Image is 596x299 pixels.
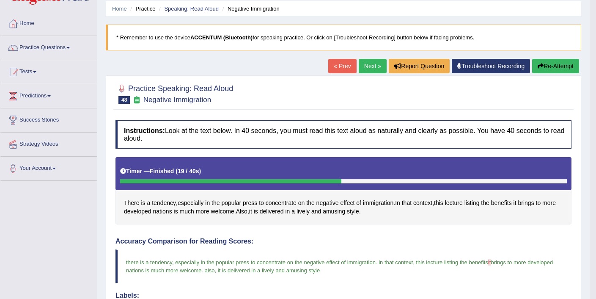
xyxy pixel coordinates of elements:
[434,199,443,208] span: Click to see word definition
[542,199,556,208] span: Click to see word definition
[402,199,412,208] span: Click to see word definition
[536,199,541,208] span: Click to see word definition
[120,168,201,174] h5: Timer —
[115,83,233,104] h2: Practice Speaking: Read Aloud
[205,199,210,208] span: Click to see word definition
[141,199,145,208] span: Click to see word definition
[205,267,215,274] span: also
[249,207,252,216] span: Click to see word definition
[518,199,534,208] span: Click to see word definition
[389,59,450,73] button: Report Question
[178,168,199,174] b: 19 / 40s
[150,168,174,174] b: Finished
[190,34,253,41] b: ACCENTUM (Bluetooth)
[376,259,377,266] span: .
[124,127,165,134] b: Instructions:
[175,259,376,266] span: especially in the popular press to concentrate on the negative effect of immigration
[220,5,280,13] li: Negative Immigration
[128,5,155,13] li: Practice
[126,259,555,274] span: brings to more developed nations is much more welcome
[260,207,284,216] span: Click to see word definition
[143,96,211,104] small: Negative Immigration
[491,199,512,208] span: Click to see word definition
[132,96,141,104] small: Exam occurring question
[153,207,172,216] span: Click to see word definition
[124,199,140,208] span: Click to see word definition
[115,120,571,149] h4: Look at the text below. In 40 seconds, you must read this text aloud as naturally and clearly as ...
[356,199,361,208] span: Click to see word definition
[413,199,432,208] span: Click to see word definition
[152,199,176,208] span: Click to see word definition
[464,199,480,208] span: Click to see word definition
[266,199,297,208] span: Click to see word definition
[254,207,258,216] span: Click to see word definition
[311,207,321,216] span: Click to see word definition
[147,199,150,208] span: Click to see word definition
[211,199,220,208] span: Click to see word definition
[323,207,345,216] span: Click to see word definition
[0,36,97,57] a: Practice Questions
[291,207,295,216] span: Click to see word definition
[201,267,203,274] span: .
[0,157,97,178] a: Your Account
[347,207,359,216] span: Click to see word definition
[395,199,400,208] span: Click to see word definition
[211,207,234,216] span: Click to see word definition
[445,199,463,208] span: Click to see word definition
[112,6,127,12] a: Home
[221,199,241,208] span: Click to see word definition
[416,259,488,266] span: this lecture listing the benefits
[532,59,579,73] button: Re-Attempt
[218,267,320,274] span: it is delivered in a lively and amusing style
[106,25,581,50] blockquote: * Remember to use the device for speaking practice. Or click on [Troubleshoot Recording] button b...
[243,199,257,208] span: Click to see word definition
[215,267,217,274] span: ,
[0,60,97,81] a: Tests
[298,199,305,208] span: Click to see word definition
[236,207,247,216] span: Click to see word definition
[0,108,97,130] a: Success Stories
[514,199,516,208] span: Click to see word definition
[180,207,194,216] span: Click to see word definition
[259,199,264,208] span: Click to see word definition
[306,199,314,208] span: Click to see word definition
[488,259,491,266] span: it
[379,259,413,266] span: in that context
[0,133,97,154] a: Strategy Videos
[115,238,571,245] h4: Accuracy Comparison for Reading Scores:
[118,96,130,104] span: 48
[359,59,387,73] a: Next »
[481,199,489,208] span: Click to see word definition
[0,84,97,105] a: Predictions
[124,207,151,216] span: Click to see word definition
[413,259,415,266] span: ,
[164,6,219,12] a: Speaking: Read Aloud
[363,199,393,208] span: Click to see word definition
[115,157,571,224] div: , . , . , .
[340,199,354,208] span: Click to see word definition
[328,59,356,73] a: « Prev
[0,12,97,33] a: Home
[172,259,174,266] span: ,
[178,199,203,208] span: Click to see word definition
[126,259,172,266] span: there is a tendency
[285,207,290,216] span: Click to see word definition
[316,199,339,208] span: Click to see word definition
[199,168,201,174] b: )
[176,168,178,174] b: (
[174,207,178,216] span: Click to see word definition
[297,207,310,216] span: Click to see word definition
[452,59,530,73] a: Troubleshoot Recording
[196,207,209,216] span: Click to see word definition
